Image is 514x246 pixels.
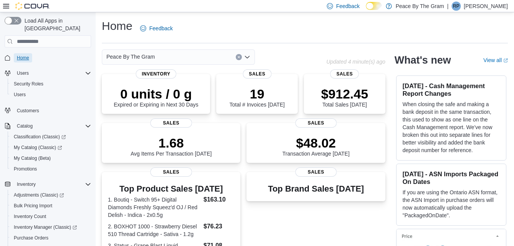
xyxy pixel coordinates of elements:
a: Users [11,90,29,99]
span: Sales [243,69,271,79]
span: Feedback [336,2,359,10]
button: Catalog [2,121,94,131]
span: Feedback [149,25,173,32]
button: Purchase Orders [8,233,94,243]
h3: Top Brand Sales [DATE] [268,184,364,194]
dt: 2. BOXHOT 1000 - Strawberry Diesel 510 Thread Cartridge - Sativa - 1.2g [108,223,201,238]
span: Inventory Manager (Classic) [14,224,77,230]
p: $48.02 [282,135,350,151]
a: Inventory Manager (Classic) [8,222,94,233]
button: Home [2,52,94,63]
span: Peace By The Gram [106,52,155,61]
span: Users [14,69,91,78]
span: Home [17,55,29,61]
a: Promotions [11,164,40,174]
a: Inventory Count [11,212,49,221]
div: Expired or Expiring in Next 30 Days [114,86,198,108]
p: 0 units / 0 g [114,86,198,102]
span: Purchase Orders [14,235,49,241]
span: Sales [150,167,192,177]
span: Bulk Pricing Import [11,201,91,210]
a: Adjustments (Classic) [8,190,94,200]
div: Transaction Average [DATE] [282,135,350,157]
p: $912.45 [321,86,368,102]
button: Clear input [236,54,242,60]
span: Load All Apps in [GEOGRAPHIC_DATA] [21,17,91,32]
a: My Catalog (Classic) [8,142,94,153]
button: Customers [2,105,94,116]
span: Inventory [17,181,36,187]
dt: 1. Boutiq - Switch 95+ Digital Diamonds Freshly Squeez'd OJ / Red Delish - Indica - 2x0.5g [108,196,201,219]
span: RP [453,2,460,11]
button: Bulk Pricing Import [8,200,94,211]
button: Users [8,89,94,100]
span: Adjustments (Classic) [11,190,91,200]
span: Users [14,92,26,98]
span: Inventory [135,69,176,79]
button: Open list of options [244,54,250,60]
span: Classification (Classic) [14,134,66,140]
span: Users [11,90,91,99]
div: Rob Pranger [452,2,461,11]
span: Inventory [14,180,91,189]
a: Classification (Classic) [8,131,94,142]
button: Inventory [2,179,94,190]
div: Total Sales [DATE] [321,86,368,108]
span: My Catalog (Classic) [11,143,91,152]
h1: Home [102,18,132,34]
span: Sales [150,118,192,128]
span: My Catalog (Beta) [14,155,51,161]
span: Sales [330,69,359,79]
p: If you are using the Ontario ASN format, the ASN Import in purchase orders will now automatically... [403,189,500,219]
a: My Catalog (Beta) [11,154,54,163]
span: Inventory Count [14,213,46,220]
a: Security Roles [11,79,46,89]
span: Catalog [17,123,33,129]
p: | [447,2,449,11]
p: Updated 4 minute(s) ago [326,59,385,65]
h2: What's new [395,54,451,66]
img: Cova [15,2,50,10]
button: Inventory Count [8,211,94,222]
span: Sales [295,167,337,177]
span: Security Roles [14,81,43,87]
span: Customers [14,105,91,115]
span: Inventory Count [11,212,91,221]
span: Inventory Manager (Classic) [11,223,91,232]
a: Bulk Pricing Import [11,201,55,210]
a: Feedback [137,21,176,36]
p: When closing the safe and making a bank deposit in the same transaction, this used to show as one... [403,100,500,154]
p: Peace By The Gram [396,2,444,11]
a: Home [14,53,32,62]
input: Dark Mode [366,2,382,10]
p: 19 [230,86,285,102]
h3: [DATE] - ASN Imports Packaged On Dates [403,170,500,185]
button: Catalog [14,121,36,131]
span: Sales [295,118,337,128]
h3: [DATE] - Cash Management Report Changes [403,82,500,97]
span: Customers [17,108,39,114]
span: Home [14,53,91,62]
span: Users [17,70,29,76]
dd: $163.10 [204,195,235,204]
dd: $76.23 [204,222,235,231]
div: Avg Items Per Transaction [DATE] [131,135,212,157]
button: Users [2,68,94,79]
span: My Catalog (Classic) [14,144,62,151]
div: Total # Invoices [DATE] [230,86,285,108]
span: My Catalog (Beta) [11,154,91,163]
span: Catalog [14,121,91,131]
button: Security Roles [8,79,94,89]
a: View allExternal link [483,57,508,63]
span: Bulk Pricing Import [14,203,52,209]
a: Customers [14,106,42,115]
span: Adjustments (Classic) [14,192,64,198]
h3: Top Product Sales [DATE] [108,184,234,194]
a: Adjustments (Classic) [11,190,67,200]
a: My Catalog (Classic) [11,143,65,152]
svg: External link [503,58,508,63]
span: Classification (Classic) [11,132,91,141]
span: Security Roles [11,79,91,89]
a: Inventory Manager (Classic) [11,223,80,232]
